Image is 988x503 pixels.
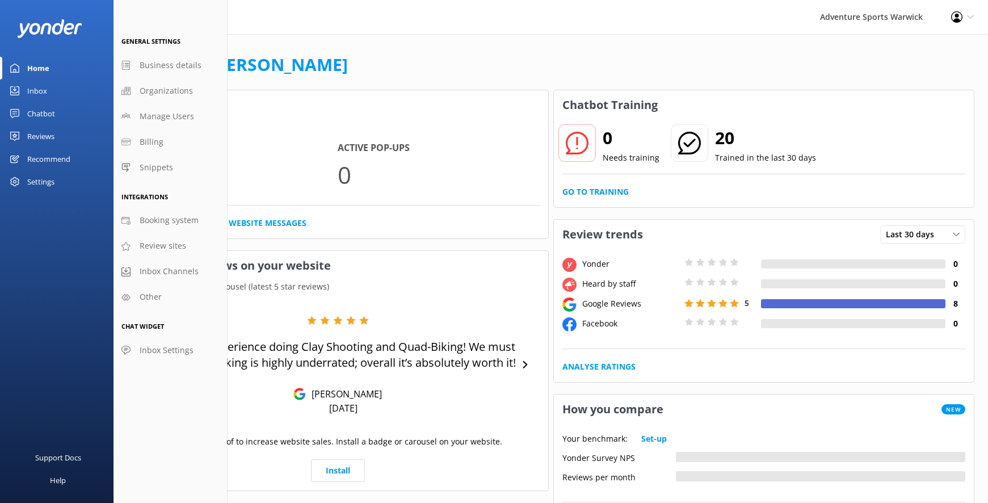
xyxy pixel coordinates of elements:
h1: Welcome, [127,51,348,78]
a: Set-up [641,433,667,445]
span: Business details [140,59,201,72]
a: Booking system [113,208,227,233]
h2: 0 [603,124,659,152]
span: Manage Users [140,110,194,123]
h4: 0 [945,278,965,290]
a: [PERSON_NAME] [210,53,348,76]
p: 0 [338,156,539,194]
p: Amazing experience doing Clay Shooting and Quad-Biking! We must say, Quad-Biking is highly underr... [159,339,517,371]
a: Billing [113,129,227,155]
h2: 20 [715,124,816,152]
span: Booking system [140,214,199,227]
h3: Website Chat [128,90,548,120]
p: In the last 30 days [128,120,548,132]
div: Help [50,469,66,492]
p: 37 [136,156,338,194]
div: Recommend [27,148,70,170]
span: New [941,404,965,414]
div: Settings [27,170,54,193]
h3: Chatbot Training [554,90,666,120]
span: Review sites [140,240,186,252]
p: Your benchmark: [562,433,628,445]
h3: How you compare [554,395,672,424]
h4: Active Pop-ups [338,141,539,156]
div: Inbox [27,79,47,102]
h4: Conversations [136,141,338,156]
a: Organizations [113,78,227,104]
div: Yonder [579,258,682,270]
span: Other [140,291,162,303]
p: [PERSON_NAME] [306,388,382,400]
div: Home [27,57,49,79]
a: Inbox Settings [113,338,227,363]
a: Install [311,459,365,482]
a: Website Messages [229,217,306,229]
div: Chatbot [27,102,55,125]
span: Last 30 days [886,228,941,241]
div: Facebook [579,317,682,330]
div: Reviews [27,125,54,148]
span: 5 [745,297,749,308]
a: Review sites [113,233,227,259]
span: Billing [140,136,163,148]
p: Your current review carousel (latest 5 star reviews) [128,280,548,293]
a: Business details [113,53,227,78]
span: Chat Widget [121,322,164,330]
div: Support Docs [35,446,81,469]
p: Needs training [603,152,659,164]
span: Integrations [121,192,168,201]
a: Other [113,284,227,310]
span: Inbox Settings [140,344,194,357]
h3: Showcase reviews on your website [128,251,548,280]
a: Snippets [113,155,227,181]
a: Inbox Channels [113,259,227,284]
h4: 8 [945,297,965,310]
p: Use social proof to increase website sales. Install a badge or carousel on your website. [173,435,502,448]
div: Heard by staff [579,278,682,290]
div: Reviews per month [562,471,676,481]
p: [DATE] [329,402,358,414]
span: Snippets [140,161,173,174]
span: Inbox Channels [140,265,199,278]
p: Trained in the last 30 days [715,152,816,164]
span: General Settings [121,37,180,45]
a: Analyse Ratings [562,361,636,373]
a: Manage Users [113,104,227,129]
div: Google Reviews [579,297,682,310]
img: yonder-white-logo.png [17,19,82,38]
h3: Review trends [554,220,651,249]
div: Yonder Survey NPS [562,452,676,462]
img: Google Reviews [293,388,306,400]
h4: 0 [945,317,965,330]
span: Organizations [140,85,193,97]
a: Go to Training [562,186,629,198]
h4: 0 [945,258,965,270]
